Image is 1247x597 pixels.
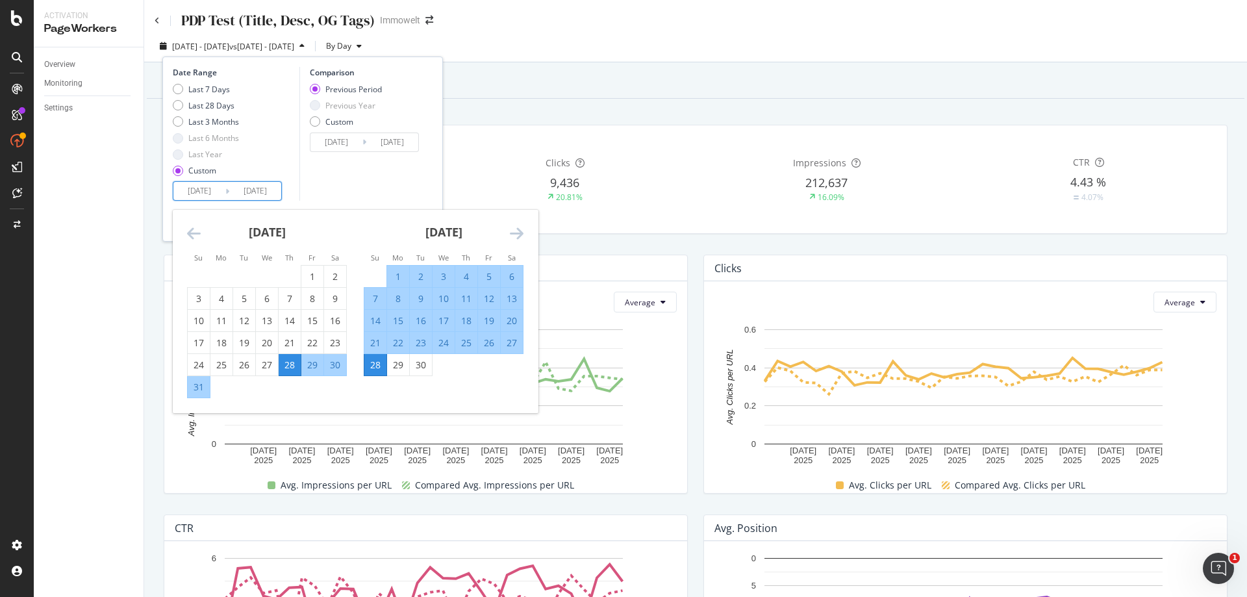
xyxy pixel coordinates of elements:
[805,175,848,190] span: 212,637
[364,292,386,305] div: 7
[433,332,455,354] td: Selected. Wednesday, September 24, 2025
[387,354,410,376] td: Choose Monday, September 29, 2025 as your check-in date. It’s available.
[310,116,382,127] div: Custom
[523,456,542,466] text: 2025
[455,270,477,283] div: 4
[510,225,523,242] div: Move forward to switch to the next month.
[173,100,239,111] div: Last 28 Days
[410,288,433,310] td: Selected. Tuesday, September 9, 2025
[948,456,966,466] text: 2025
[310,133,362,151] input: Start Date
[849,477,931,493] span: Avg. Clicks per URL
[210,310,233,332] td: Choose Monday, August 11, 2025 as your check-in date. It’s available.
[478,337,500,349] div: 26
[725,349,735,426] text: Avg. Clicks per URL
[478,292,500,305] div: 12
[279,359,301,372] div: 28
[1136,446,1163,455] text: [DATE]
[455,292,477,305] div: 11
[380,14,420,27] div: Immowelt
[415,477,574,493] span: Compared Avg. Impressions per URL
[301,332,324,354] td: Choose Friday, August 22, 2025 as your check-in date. It’s available.
[478,266,501,288] td: Selected. Friday, September 5, 2025
[324,270,346,283] div: 2
[309,253,316,262] small: Fr
[744,325,756,335] text: 0.6
[324,359,346,372] div: 30
[279,354,301,376] td: Selected as start date. Thursday, August 28, 2025
[188,133,239,144] div: Last 6 Months
[188,100,234,111] div: Last 28 Days
[832,456,851,466] text: 2025
[188,381,210,394] div: 31
[410,332,433,354] td: Selected. Tuesday, September 23, 2025
[188,310,210,332] td: Choose Sunday, August 10, 2025 as your check-in date. It’s available.
[250,446,277,455] text: [DATE]
[279,332,301,354] td: Choose Thursday, August 21, 2025 as your check-in date. It’s available.
[478,310,501,332] td: Selected. Friday, September 19, 2025
[262,253,272,262] small: We
[438,253,449,262] small: We
[446,456,465,466] text: 2025
[1153,292,1216,312] button: Average
[546,157,570,169] span: Clicks
[793,157,846,169] span: Impressions
[714,323,1212,466] svg: A chart.
[1059,446,1086,455] text: [DATE]
[44,10,133,21] div: Activation
[442,446,469,455] text: [DATE]
[301,292,323,305] div: 8
[233,292,255,305] div: 5
[188,149,222,160] div: Last Year
[210,354,233,376] td: Choose Monday, August 25, 2025 as your check-in date. It’s available.
[187,225,201,242] div: Move backward to switch to the previous month.
[1070,174,1106,190] span: 4.43 %
[714,262,742,275] div: Clicks
[173,116,239,127] div: Last 3 Months
[301,359,323,372] div: 29
[324,337,346,349] div: 23
[714,522,777,535] div: Avg. position
[751,553,756,563] text: 0
[433,314,455,327] div: 17
[324,354,347,376] td: Selected. Saturday, August 30, 2025
[614,292,677,312] button: Average
[212,553,216,563] text: 6
[325,100,375,111] div: Previous Year
[233,354,256,376] td: Choose Tuesday, August 26, 2025 as your check-in date. It’s available.
[364,310,387,332] td: Selected. Sunday, September 14, 2025
[324,314,346,327] div: 16
[790,446,816,455] text: [DATE]
[370,456,388,466] text: 2025
[455,310,478,332] td: Selected. Thursday, September 18, 2025
[387,266,410,288] td: Selected. Monday, September 1, 2025
[210,337,233,349] div: 18
[210,292,233,305] div: 4
[325,116,353,127] div: Custom
[387,292,409,305] div: 8
[240,253,248,262] small: Tu
[1073,156,1090,168] span: CTR
[188,359,210,372] div: 24
[301,266,324,288] td: Choose Friday, August 1, 2025 as your check-in date. It’s available.
[433,292,455,305] div: 10
[233,332,256,354] td: Choose Tuesday, August 19, 2025 as your check-in date. It’s available.
[909,456,928,466] text: 2025
[1025,456,1044,466] text: 2025
[433,310,455,332] td: Selected. Wednesday, September 17, 2025
[1098,446,1124,455] text: [DATE]
[794,456,812,466] text: 2025
[155,36,310,57] button: [DATE] - [DATE]vs[DATE] - [DATE]
[425,16,433,25] div: arrow-right-arrow-left
[194,253,203,262] small: Su
[410,292,432,305] div: 9
[1074,196,1079,199] img: Equal
[173,182,225,200] input: Start Date
[321,40,351,51] span: By Day
[256,354,279,376] td: Choose Wednesday, August 27, 2025 as your check-in date. It’s available.
[233,337,255,349] div: 19
[324,332,347,354] td: Choose Saturday, August 23, 2025 as your check-in date. It’s available.
[233,359,255,372] div: 26
[485,456,504,466] text: 2025
[366,446,392,455] text: [DATE]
